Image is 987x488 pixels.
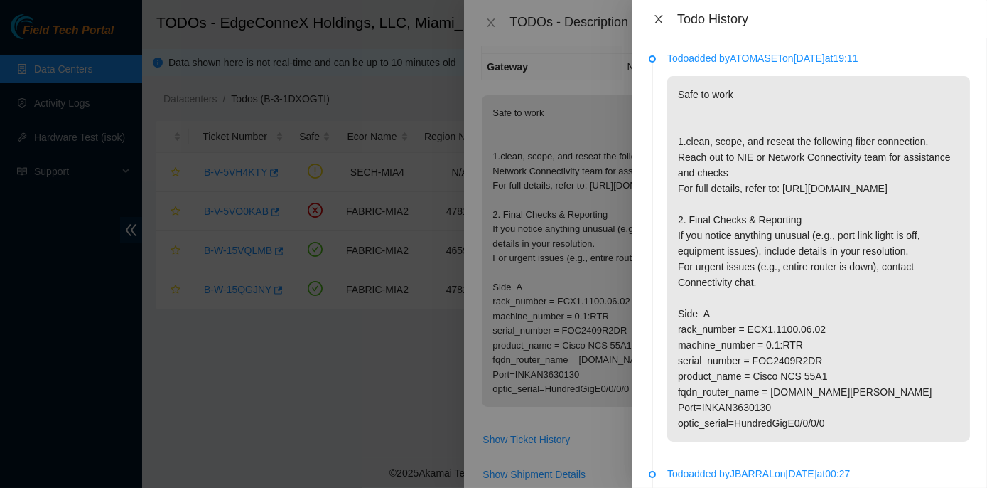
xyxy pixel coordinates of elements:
[667,76,970,442] p: Safe to work 1.clean, scope, and reseat the following fiber connection. Reach out to NIE or Netwo...
[667,51,970,66] p: Todo added by ATOMASET on [DATE] at 19:11
[677,11,970,27] div: Todo History
[649,13,669,26] button: Close
[667,466,970,482] p: Todo added by JBARRAL on [DATE] at 00:27
[653,14,664,25] span: close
